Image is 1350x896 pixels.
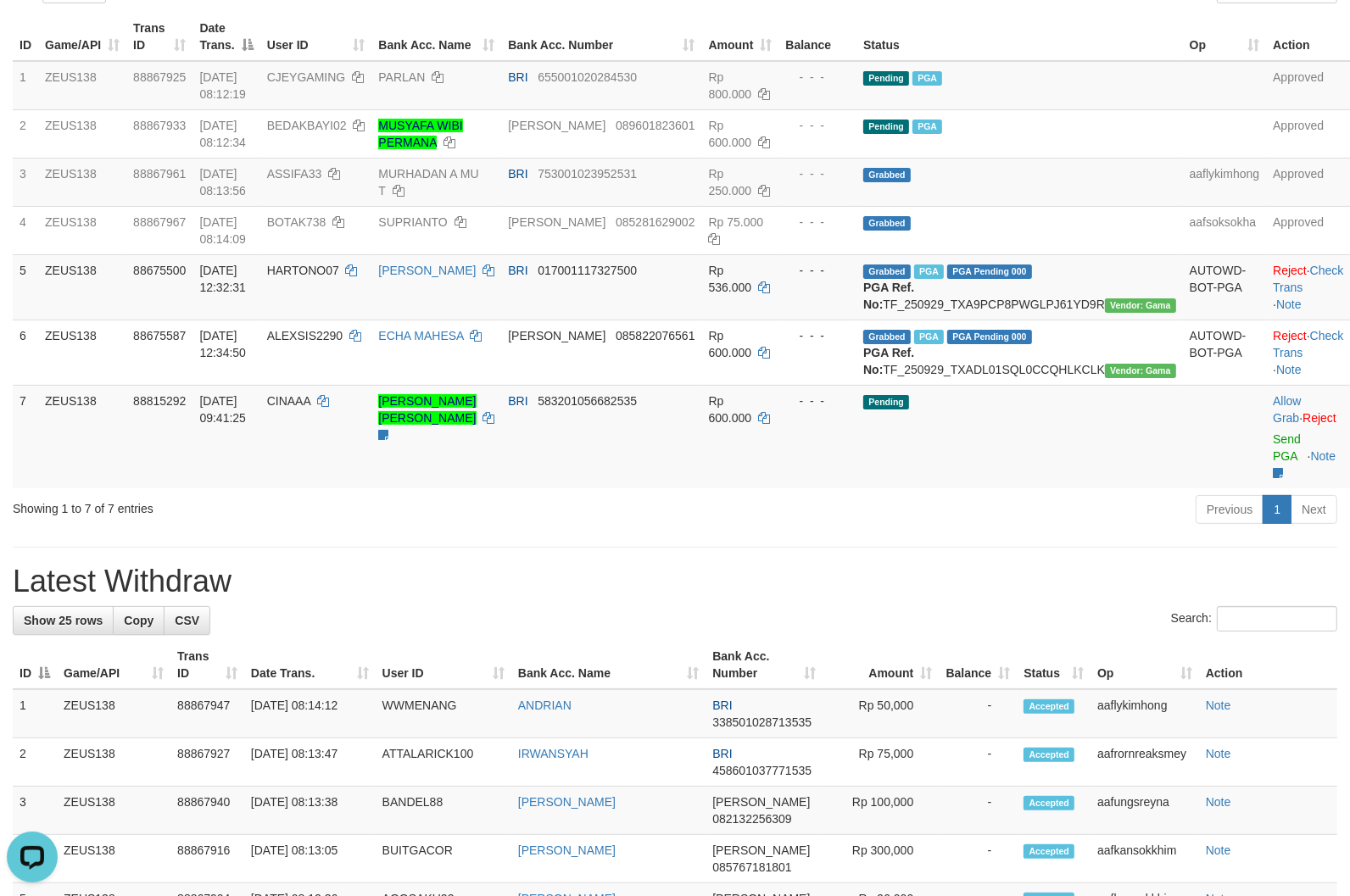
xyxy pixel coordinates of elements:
[1091,641,1199,689] th: Op: activate to sort column ascending
[538,394,637,408] span: Copy 583201056682535 to clipboard
[823,641,939,689] th: Amount: activate to sort column ascending
[823,835,939,883] td: Rp 300,000
[7,7,58,58] button: Open LiveChat chat widget
[1024,844,1074,859] span: Accepted
[199,264,246,294] span: [DATE] 12:32:31
[1266,109,1350,158] td: Approved
[712,715,812,729] span: Copy 338501028713535 to clipboard
[1291,495,1337,524] a: Next
[709,119,752,149] span: Rp 600.000
[709,329,752,359] span: Rp 600.000
[38,320,126,385] td: ZEUS138
[13,385,38,488] td: 7
[13,565,1337,598] h1: Latest Withdraw
[378,119,462,149] a: MUSYAFA WIBI PERMANA
[538,70,637,84] span: Copy 655001020284530 to clipboard
[823,738,939,787] td: Rp 75,000
[378,329,463,342] a: ECHA MAHESA
[508,215,605,229] span: [PERSON_NAME]
[511,641,706,689] th: Bank Acc. Name: activate to sort column ascending
[13,61,38,110] td: 1
[133,329,186,342] span: 88675587
[113,606,165,635] a: Copy
[38,385,126,488] td: ZEUS138
[912,120,942,134] span: Marked by aafkaynarin
[939,835,1017,883] td: -
[133,264,186,277] span: 88675500
[538,264,637,277] span: Copy 017001117327500 to clipboard
[378,167,478,198] a: MURHADAN A MU T
[508,167,527,181] span: BRI
[244,835,376,883] td: [DATE] 08:13:05
[778,13,856,61] th: Balance
[1017,641,1091,689] th: Status: activate to sort column ascending
[13,787,57,835] td: 3
[1183,320,1267,385] td: AUTOWD-BOT-PGA
[616,119,695,132] span: Copy 089601823601 to clipboard
[244,641,376,689] th: Date Trans.: activate to sort column ascending
[856,13,1183,61] th: Status
[1024,796,1074,810] span: Accepted
[1105,364,1176,378] span: Vendor URL: https://trx31.1velocity.biz
[376,738,511,787] td: ATTALARICK100
[1206,698,1231,712] a: Note
[13,206,38,254] td: 4
[13,738,57,787] td: 2
[1276,363,1302,376] a: Note
[260,13,372,61] th: User ID: activate to sort column ascending
[199,394,246,425] span: [DATE] 09:41:25
[378,394,476,425] a: [PERSON_NAME] [PERSON_NAME]
[508,394,527,408] span: BRI
[24,614,103,627] span: Show 25 rows
[508,70,527,84] span: BRI
[785,262,850,279] div: - - -
[164,606,210,635] a: CSV
[863,330,911,344] span: Grabbed
[124,614,153,627] span: Copy
[244,738,376,787] td: [DATE] 08:13:47
[170,641,244,689] th: Trans ID: activate to sort column ascending
[13,641,57,689] th: ID: activate to sort column descending
[1263,495,1291,524] a: 1
[376,641,511,689] th: User ID: activate to sort column ascending
[267,119,347,132] span: BEDAKBAYI02
[1266,320,1350,385] td: · ·
[856,320,1183,385] td: TF_250929_TXADL01SQL0CCQHLKCLK
[616,215,695,229] span: Copy 085281629002 to clipboard
[267,167,322,181] span: ASSIFA33
[785,165,850,182] div: - - -
[1199,641,1337,689] th: Action
[1266,158,1350,206] td: Approved
[518,698,572,712] a: ANDRIAN
[57,835,170,883] td: ZEUS138
[712,860,791,874] span: Copy 085767181801 to clipboard
[785,117,850,134] div: - - -
[1273,264,1343,294] a: Check Trans
[378,215,447,229] a: SUPRIANTO
[38,254,126,320] td: ZEUS138
[13,109,38,158] td: 2
[133,70,186,84] span: 88867925
[863,395,909,409] span: Pending
[856,254,1183,320] td: TF_250929_TXA9PCP8PWGLPJ61YD9R
[1171,606,1337,632] label: Search:
[1196,495,1264,524] a: Previous
[170,835,244,883] td: 88867916
[133,167,186,181] span: 88867961
[192,13,259,61] th: Date Trans.: activate to sort column descending
[199,215,246,246] span: [DATE] 08:14:09
[371,13,501,61] th: Bank Acc. Name: activate to sort column ascending
[1091,787,1199,835] td: aafungsreyna
[1206,795,1231,809] a: Note
[38,61,126,110] td: ZEUS138
[1183,254,1267,320] td: AUTOWD-BOT-PGA
[38,13,126,61] th: Game/API: activate to sort column ascending
[939,738,1017,787] td: -
[170,689,244,738] td: 88867947
[175,614,199,627] span: CSV
[709,167,752,198] span: Rp 250.000
[1273,394,1301,425] a: Allow Grab
[170,787,244,835] td: 88867940
[508,329,605,342] span: [PERSON_NAME]
[712,747,732,760] span: BRI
